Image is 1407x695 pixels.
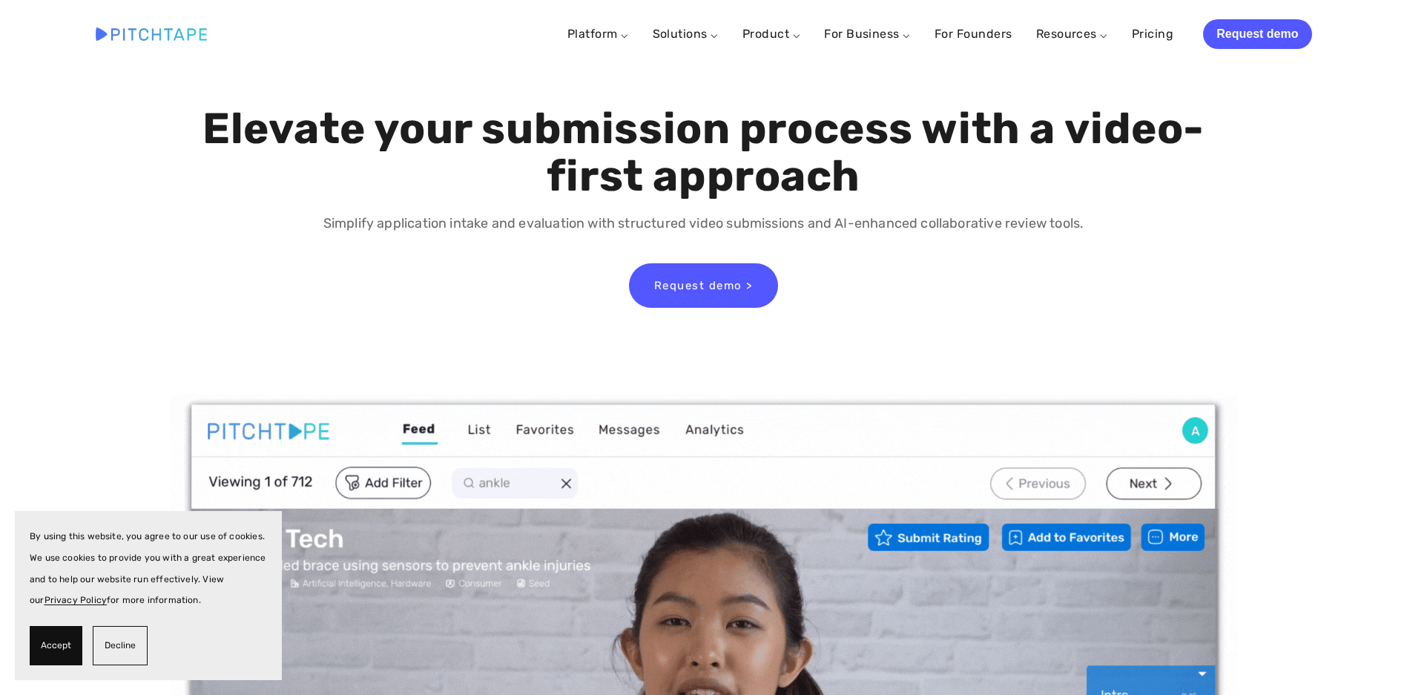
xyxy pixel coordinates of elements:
h1: Elevate your submission process with a video-first approach [199,105,1208,200]
a: Request demo [1203,19,1311,49]
p: By using this website, you agree to our use of cookies. We use cookies to provide you with a grea... [30,526,267,611]
a: Platform ⌵ [567,27,629,41]
a: Solutions ⌵ [653,27,719,41]
a: For Business ⌵ [824,27,911,41]
a: For Founders [935,21,1012,47]
span: Accept [41,635,71,656]
a: Product ⌵ [742,27,800,41]
button: Decline [93,626,148,665]
a: Resources ⌵ [1036,27,1108,41]
a: Privacy Policy [45,595,108,605]
a: Request demo > [629,263,778,308]
img: Pitchtape | Video Submission Management Software [96,27,207,40]
span: Decline [105,635,136,656]
a: Pricing [1132,21,1173,47]
button: Accept [30,626,82,665]
section: Cookie banner [15,511,282,680]
p: Simplify application intake and evaluation with structured video submissions and AI-enhanced coll... [199,213,1208,234]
